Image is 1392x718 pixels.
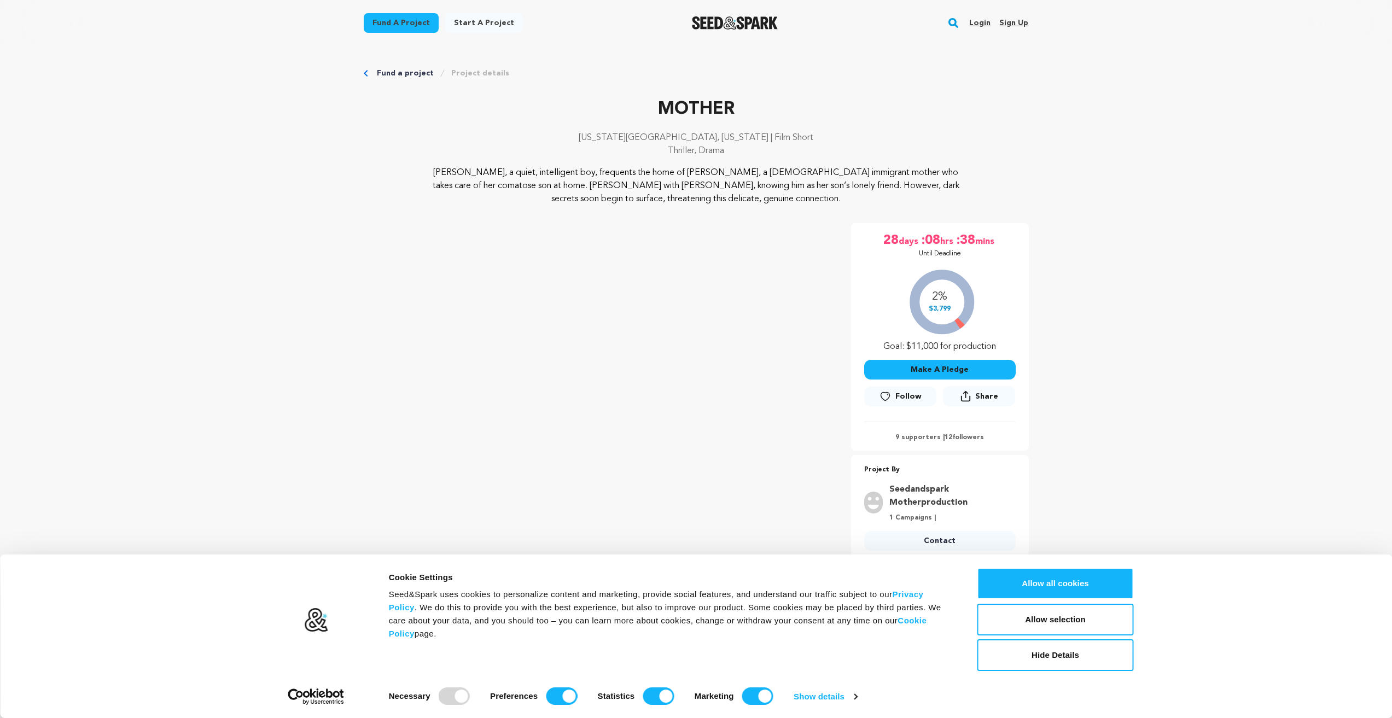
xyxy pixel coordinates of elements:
a: Fund a project [364,13,439,33]
p: Project By [864,464,1016,476]
span: :38 [956,232,975,249]
a: Show details [794,688,857,705]
span: mins [975,232,997,249]
a: Goto Seedandspark Motherproduction profile [889,483,1009,509]
span: 12 [945,434,952,441]
button: Share [943,386,1015,406]
span: Follow [895,391,922,402]
img: user.png [864,492,883,513]
p: 1 Campaigns | [889,513,1009,522]
p: [PERSON_NAME], a quiet, intelligent boy, frequents the home of [PERSON_NAME], a [DEMOGRAPHIC_DATA... [430,166,962,206]
a: Contact [864,531,1016,551]
div: Breadcrumb [364,68,1029,79]
div: Cookie Settings [389,571,953,584]
button: Hide Details [977,639,1134,671]
span: 28 [883,232,899,249]
span: days [899,232,921,249]
p: [US_STATE][GEOGRAPHIC_DATA], [US_STATE] | Film Short [364,131,1029,144]
strong: Necessary [389,691,430,701]
button: Allow all cookies [977,568,1134,599]
span: Share [975,391,998,402]
p: Thriller, Drama [364,144,1029,157]
img: Seed&Spark Logo Dark Mode [692,16,778,30]
a: Sign up [999,14,1028,32]
a: Project details [451,68,509,79]
span: Share [943,386,1015,411]
strong: Marketing [695,691,734,701]
strong: Statistics [598,691,635,701]
a: Seed&Spark Homepage [692,16,778,30]
a: Usercentrics Cookiebot - opens in a new window [268,688,364,705]
span: hrs [940,232,956,249]
img: logo [304,608,328,633]
strong: Preferences [490,691,538,701]
p: 9 supporters | followers [864,433,1016,442]
p: Until Deadline [919,249,961,258]
a: Follow [864,387,936,406]
button: Make A Pledge [864,360,1016,380]
p: MOTHER [364,96,1029,122]
a: Start a project [445,13,523,33]
a: Fund a project [377,68,434,79]
button: Allow selection [977,604,1134,635]
a: Login [969,14,991,32]
span: :08 [921,232,940,249]
div: Seed&Spark uses cookies to personalize content and marketing, provide social features, and unders... [389,588,953,640]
